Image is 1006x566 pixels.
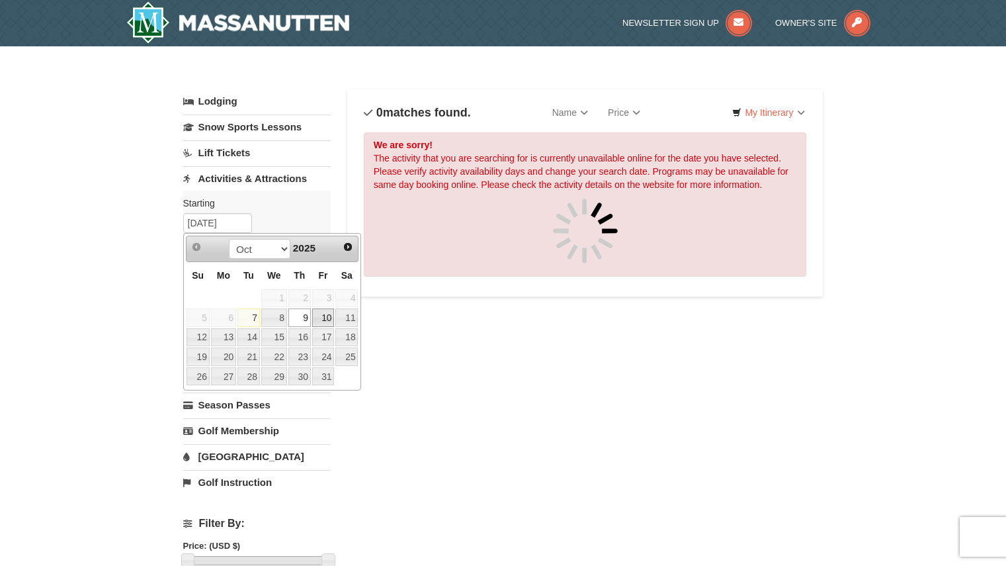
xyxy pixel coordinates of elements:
a: 20 [211,348,236,366]
a: 30 [288,367,311,386]
span: 5 [187,308,210,327]
a: 12 [187,328,210,347]
h4: Filter By: [183,518,331,530]
span: 1 [261,289,287,308]
span: Tuesday [243,270,254,281]
a: 18 [335,328,358,347]
span: Thursday [294,270,305,281]
a: 10 [312,308,335,327]
a: 16 [288,328,311,347]
a: 17 [312,328,335,347]
span: Friday [319,270,328,281]
a: Snow Sports Lessons [183,115,331,139]
a: Name [542,99,598,126]
a: 23 [288,348,311,366]
span: 2 [288,289,311,308]
a: 29 [261,367,287,386]
a: 14 [237,328,260,347]
span: Prev [191,242,202,252]
a: Newsletter Sign Up [622,18,752,28]
a: 8 [261,308,287,327]
a: Season Passes [183,393,331,417]
a: 11 [335,308,358,327]
span: Saturday [341,270,353,281]
a: Prev [188,238,206,256]
a: [GEOGRAPHIC_DATA] [183,444,331,469]
span: 4 [335,289,358,308]
a: Massanutten Resort [126,1,350,44]
span: 3 [312,289,335,308]
span: Newsletter Sign Up [622,18,719,28]
a: Activities & Attractions [183,166,331,191]
a: 19 [187,348,210,366]
span: Next [343,242,353,252]
a: Next [339,238,357,256]
a: 22 [261,348,287,366]
span: Sunday [192,270,204,281]
a: 24 [312,348,335,366]
h4: matches found. [364,106,471,119]
a: 25 [335,348,358,366]
span: 6 [211,308,236,327]
a: Owner's Site [775,18,870,28]
span: Monday [217,270,230,281]
div: The activity that you are searching for is currently unavailable online for the date you have sel... [364,132,807,277]
a: 31 [312,367,335,386]
a: Price [598,99,650,126]
a: Lodging [183,89,331,113]
a: 7 [237,308,260,327]
img: spinner.gif [552,198,618,264]
span: 2025 [293,242,315,254]
a: 21 [237,348,260,366]
span: 0 [376,106,383,119]
a: 26 [187,367,210,386]
a: Golf Instruction [183,470,331,495]
a: My Itinerary [724,103,813,122]
img: Massanutten Resort Logo [126,1,350,44]
a: 28 [237,367,260,386]
a: Golf Membership [183,418,331,443]
a: 13 [211,328,236,347]
span: Wednesday [267,270,281,281]
label: Starting [183,197,321,210]
a: Lift Tickets [183,140,331,165]
a: 15 [261,328,287,347]
strong: Price: (USD $) [183,541,241,551]
a: 27 [211,367,236,386]
a: 9 [288,308,311,327]
strong: We are sorry! [374,140,433,150]
span: Owner's Site [775,18,837,28]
